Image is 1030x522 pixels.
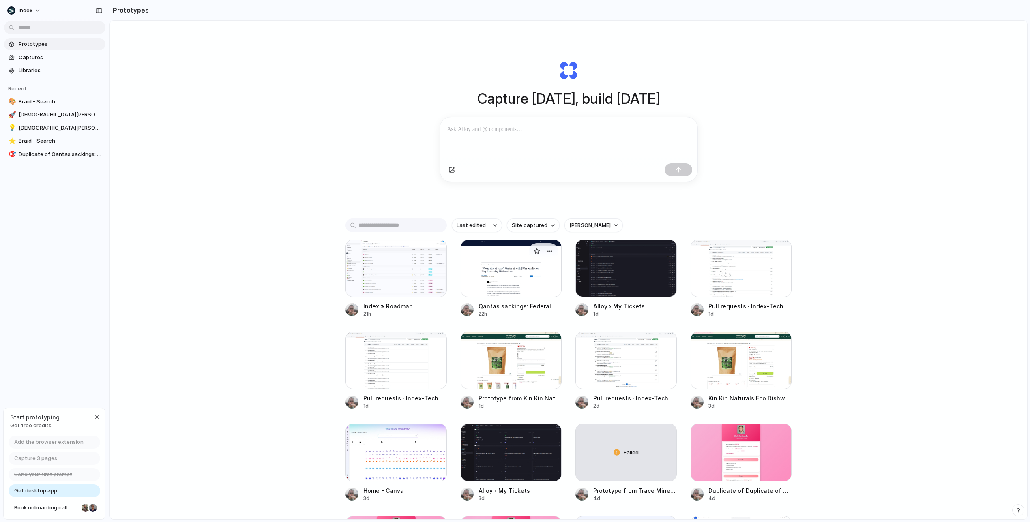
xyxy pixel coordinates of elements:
[7,111,15,119] button: 🚀
[4,96,105,108] a: 🎨Braid - Search
[7,150,15,158] button: 🎯
[4,109,105,121] a: 🚀[DEMOGRAPHIC_DATA][PERSON_NAME]
[593,402,677,410] div: 2d
[363,495,404,502] div: 3d
[4,64,105,77] a: Libraries
[4,135,105,147] a: ⭐Braid - Search
[593,486,677,495] div: Prototype from Trace Minerals Drops Glass - Trace Minerals
[4,38,105,50] a: Prototypes
[452,218,502,232] button: Last edited
[19,40,102,48] span: Prototypes
[363,302,413,310] div: Index » Roadmap
[708,394,792,402] div: Kin Kin Naturals Eco Dishwash Powder Lime and [PERSON_NAME] 2.5kg | Healthylife
[9,123,14,133] div: 💡
[109,5,149,15] h2: Prototypes
[8,85,27,92] span: Recent
[479,302,562,310] div: Qantas sackings: Federal Court hits airline with $90m penalty for 1800 illegal sackings in [DATE]
[363,394,447,402] div: Pull requests · Index-Technologies/index
[14,454,57,462] span: Capture 3 pages
[9,150,14,159] div: 🎯
[461,424,562,502] a: Alloy › My TicketsAlloy › My Tickets3d
[10,413,60,421] span: Start prototyping
[708,302,792,310] div: Pull requests · Index-Technologies/index
[479,402,562,410] div: 1d
[691,424,792,502] a: Duplicate of Duplicate of Duplicate of Duplicate of Christian IaculloDuplicate of Duplicate of Du...
[19,98,102,106] span: Braid - Search
[363,486,404,495] div: Home - Canva
[14,487,57,495] span: Get desktop app
[7,137,15,145] button: ⭐
[14,504,78,512] span: Book onboarding call
[624,449,639,457] span: Failed
[4,122,105,134] a: 💡[DEMOGRAPHIC_DATA][PERSON_NAME]
[477,88,660,109] h1: Capture [DATE], build [DATE]
[691,332,792,410] a: Kin Kin Naturals Eco Dishwash Powder Lime and Lemon Myrtle 2.5kg | HealthylifeKin Kin Naturals Ec...
[708,486,792,495] div: Duplicate of Duplicate of Duplicate of Duplicate of [PERSON_NAME]
[88,503,98,513] div: Christian Iacullo
[363,402,447,410] div: 1d
[19,124,102,132] span: [DEMOGRAPHIC_DATA][PERSON_NAME]
[575,424,677,502] a: FailedPrototype from Trace Minerals Drops Glass - Trace Minerals4d
[479,486,530,495] div: Alloy › My Tickets
[507,218,560,232] button: Site captured
[4,51,105,64] a: Captures
[7,124,15,132] button: 💡
[7,98,15,106] button: 🎨
[19,111,102,119] span: [DEMOGRAPHIC_DATA][PERSON_NAME]
[10,421,60,430] span: Get free credits
[19,137,102,145] span: Braid - Search
[479,310,562,318] div: 22h
[19,53,102,62] span: Captures
[479,495,530,502] div: 3d
[564,218,623,232] button: [PERSON_NAME]
[593,495,677,502] div: 4d
[14,438,84,446] span: Add the browser extension
[14,471,72,479] span: Send your first prompt
[708,495,792,502] div: 4d
[691,240,792,318] a: Pull requests · Index-Technologies/indexPull requests · Index-Technologies/index1d
[457,221,486,229] span: Last edited
[569,221,611,229] span: [PERSON_NAME]
[9,501,100,514] a: Book onboarding call
[345,332,447,410] a: Pull requests · Index-Technologies/indexPull requests · Index-Technologies/index1d
[4,148,105,160] a: 🎯Duplicate of Qantas sackings: Federal Court hits airline with $90m penalty for 1800 illegal sack...
[363,310,413,318] div: 21h
[593,302,645,310] div: Alloy › My Tickets
[9,484,100,497] a: Get desktop app
[19,150,102,158] span: Duplicate of Qantas sackings: Federal Court hits airline with $90m penalty for 1800 illegal sacki...
[81,503,90,513] div: Nicole Kubica
[345,424,447,502] a: Home - CanvaHome - Canva3d
[575,240,677,318] a: Alloy › My TicketsAlloy › My Tickets1d
[345,240,447,318] a: Index » RoadmapIndex » Roadmap21h
[593,310,645,318] div: 1d
[9,137,14,146] div: ⭐
[461,240,562,318] a: Qantas sackings: Federal Court hits airline with $90m penalty for 1800 illegal sackings in 2020Qa...
[4,4,45,17] button: Index
[575,332,677,410] a: Pull requests · Index-Technologies/indexPull requests · Index-Technologies/index2d
[479,394,562,402] div: Prototype from Kin Kin Naturals Eco Dishwash Powder Lime and [PERSON_NAME] 2.5kg | Healthylife
[9,110,14,120] div: 🚀
[512,221,547,229] span: Site captured
[461,332,562,410] a: Prototype from Kin Kin Naturals Eco Dishwash Powder Lime and Lemon Myrtle 2.5kg | HealthylifeProt...
[19,6,32,15] span: Index
[708,402,792,410] div: 3d
[19,66,102,75] span: Libraries
[9,97,14,106] div: 🎨
[708,310,792,318] div: 1d
[593,394,677,402] div: Pull requests · Index-Technologies/index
